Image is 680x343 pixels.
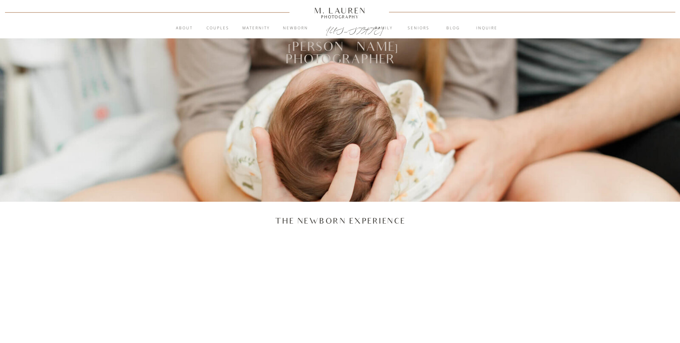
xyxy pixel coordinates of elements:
[201,25,235,31] a: Couples
[250,41,430,67] h1: [PERSON_NAME] photographer
[249,215,431,226] div: The Newborn experience
[470,25,504,31] a: inquire
[402,25,435,31] a: Seniors
[367,25,401,31] a: Family
[239,25,273,31] a: Maternity
[436,25,470,31] a: blog
[311,15,369,18] a: Photography
[326,26,354,33] a: [US_STATE]
[172,25,196,31] a: About
[295,7,385,14] a: M. Lauren
[279,25,312,31] a: Newborn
